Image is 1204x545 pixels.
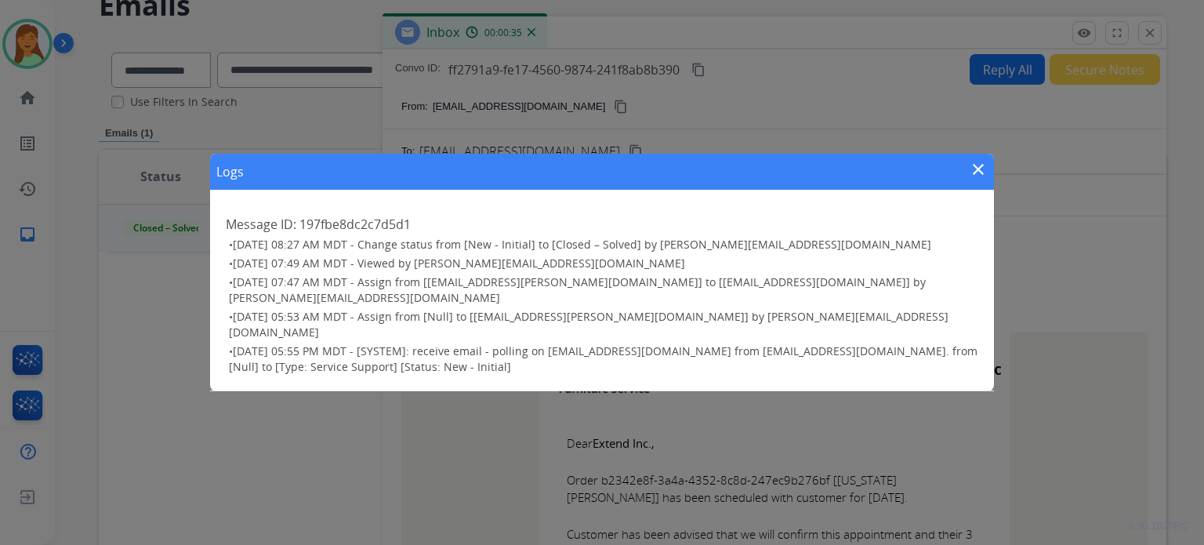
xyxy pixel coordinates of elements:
p: 0.20.1027RC [1128,517,1188,536]
span: 197fbe8dc2c7d5d1 [299,216,411,233]
h3: • [229,343,978,375]
span: [DATE] 07:47 AM MDT - Assign from [[EMAIL_ADDRESS][PERSON_NAME][DOMAIN_NAME]] to [[EMAIL_ADDRESS]... [229,274,926,305]
span: [DATE] 05:55 PM MDT - [SYSTEM]: receive email - polling on [EMAIL_ADDRESS][DOMAIN_NAME] from [EMA... [229,343,977,374]
span: Message ID: [226,216,296,233]
span: [DATE] 08:27 AM MDT - Change status from [New - Initial] to [Closed – Solved] by [PERSON_NAME][EM... [233,237,931,252]
h1: Logs [216,162,244,181]
span: [DATE] 07:49 AM MDT - Viewed by [PERSON_NAME][EMAIL_ADDRESS][DOMAIN_NAME] [233,256,685,271]
mat-icon: close [969,160,988,179]
h3: • [229,256,978,271]
h3: • [229,309,978,340]
span: [DATE] 05:53 AM MDT - Assign from [Null] to [[EMAIL_ADDRESS][PERSON_NAME][DOMAIN_NAME]] by [PERSO... [229,309,948,340]
h3: • [229,274,978,306]
h3: • [229,237,978,253]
